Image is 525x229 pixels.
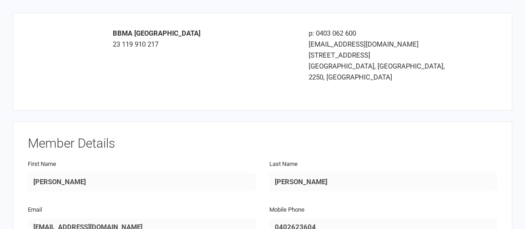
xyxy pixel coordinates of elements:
label: First Name [28,160,56,169]
div: p: 0403 062 600 [309,28,451,39]
label: Email [28,205,42,215]
h3: Member Details [28,137,497,151]
label: Mobile Phone [269,205,304,215]
div: [EMAIL_ADDRESS][DOMAIN_NAME] [309,39,451,50]
strong: BBMA [GEOGRAPHIC_DATA] [113,29,200,37]
div: [GEOGRAPHIC_DATA], [GEOGRAPHIC_DATA], 2250, [GEOGRAPHIC_DATA] [309,61,451,83]
label: Last Name [269,160,298,169]
div: 23 119 910 217 [113,28,294,50]
div: [STREET_ADDRESS] [309,50,451,61]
